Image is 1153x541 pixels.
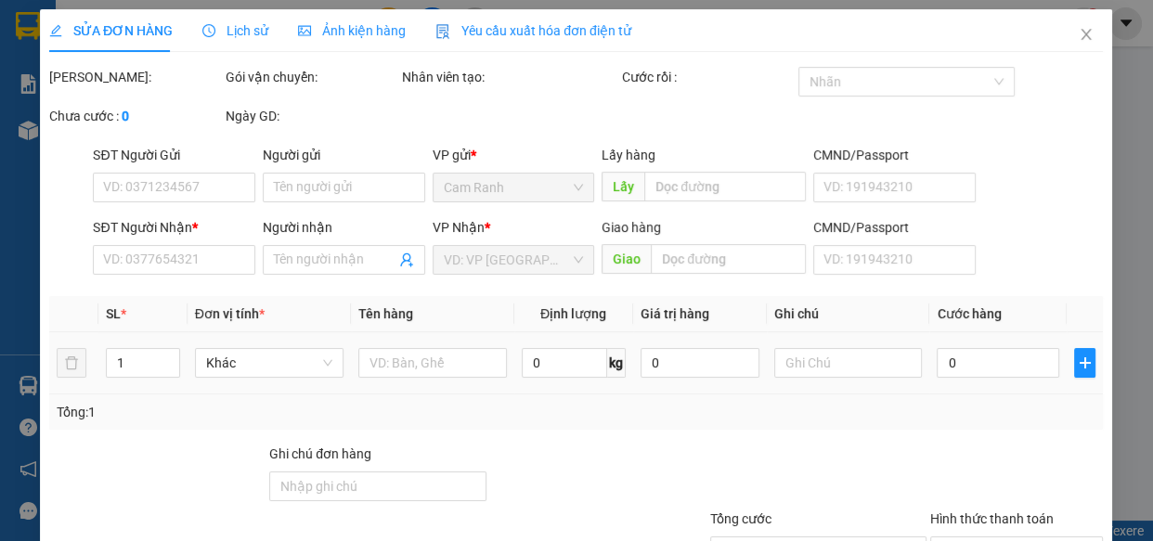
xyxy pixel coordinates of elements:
[57,348,86,378] button: delete
[1080,27,1095,42] span: close
[931,511,1055,526] label: Hình thức thanh toán
[49,106,222,126] div: Chưa cước :
[270,446,372,461] label: Ghi chú đơn hàng
[195,306,265,321] span: Đơn vị tính
[767,296,930,332] th: Ghi chú
[264,217,426,238] div: Người nhận
[203,24,216,37] span: clock-circle
[1061,9,1113,61] button: Close
[602,172,645,201] span: Lấy
[607,348,626,378] span: kg
[436,24,451,39] img: icon
[540,306,606,321] span: Định lượng
[206,349,332,377] span: Khác
[94,145,256,165] div: SĐT Người Gửi
[1076,355,1095,370] span: plus
[203,23,269,38] span: Lịch sử
[602,148,656,162] span: Lấy hàng
[49,67,222,87] div: [PERSON_NAME]:
[444,174,584,201] span: Cam Ranh
[1075,348,1096,378] button: plus
[358,348,507,378] input: VD: Bàn, Ghế
[652,244,807,274] input: Dọc đường
[226,106,398,126] div: Ngày GD:
[264,145,426,165] div: Người gửi
[602,244,652,274] span: Giao
[641,306,709,321] span: Giá trị hàng
[49,24,62,37] span: edit
[622,67,795,87] div: Cước rồi :
[399,252,414,267] span: user-add
[402,67,618,87] div: Nhân viên tạo:
[122,109,129,123] b: 0
[774,348,923,378] input: Ghi Chú
[938,306,1002,321] span: Cước hàng
[358,306,413,321] span: Tên hàng
[57,402,447,422] div: Tổng: 1
[814,217,977,238] div: CMND/Passport
[645,172,807,201] input: Dọc đường
[94,217,256,238] div: SĐT Người Nhận
[226,67,398,87] div: Gói vận chuyển:
[710,511,771,526] span: Tổng cước
[602,220,662,235] span: Giao hàng
[436,23,632,38] span: Yêu cầu xuất hóa đơn điện tử
[433,145,595,165] div: VP gửi
[106,306,121,321] span: SL
[49,23,173,38] span: SỬA ĐƠN HÀNG
[433,220,485,235] span: VP Nhận
[299,24,312,37] span: picture
[270,471,486,501] input: Ghi chú đơn hàng
[814,145,977,165] div: CMND/Passport
[299,23,407,38] span: Ảnh kiện hàng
